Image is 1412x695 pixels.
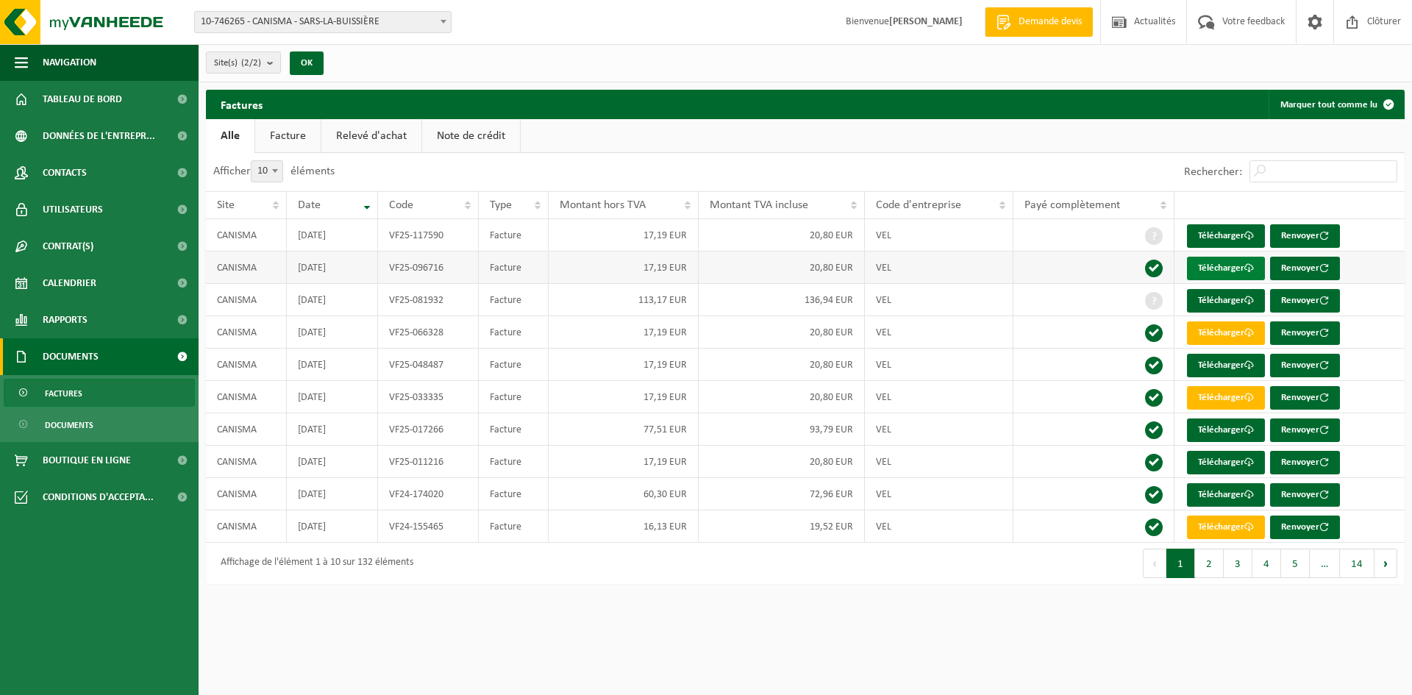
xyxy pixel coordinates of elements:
span: Documents [45,411,93,439]
button: Renvoyer [1270,483,1340,507]
td: 77,51 EUR [549,413,699,446]
td: Facture [479,252,548,284]
td: 16,13 EUR [549,510,699,543]
td: [DATE] [287,316,378,349]
button: Previous [1143,549,1166,578]
td: VEL [865,510,1013,543]
span: Boutique en ligne [43,442,131,479]
div: Affichage de l'élément 1 à 10 sur 132 éléments [213,550,413,577]
button: Renvoyer [1270,321,1340,345]
td: CANISMA [206,252,287,284]
td: Facture [479,349,548,381]
button: Site(s)(2/2) [206,51,281,74]
button: Renvoyer [1270,289,1340,313]
button: Renvoyer [1270,451,1340,474]
span: Navigation [43,44,96,81]
h2: Factures [206,90,277,118]
td: VF25-048487 [378,349,479,381]
td: 20,80 EUR [699,252,865,284]
span: Site(s) [214,52,261,74]
a: Alle [206,119,254,153]
a: Relevé d'achat [321,119,421,153]
td: [DATE] [287,413,378,446]
span: 10 [252,161,282,182]
td: [DATE] [287,446,378,478]
span: Données de l'entrepr... [43,118,155,154]
button: 3 [1224,549,1252,578]
button: Renvoyer [1270,257,1340,280]
button: Renvoyer [1270,516,1340,539]
td: CANISMA [206,316,287,349]
td: VF25-033335 [378,381,479,413]
button: 5 [1281,549,1310,578]
span: Rapports [43,302,88,338]
span: Contacts [43,154,87,191]
td: 72,96 EUR [699,478,865,510]
a: Télécharger [1187,451,1265,474]
a: Facture [255,119,321,153]
button: Marquer tout comme lu [1269,90,1403,119]
td: VEL [865,349,1013,381]
td: 17,19 EUR [549,316,699,349]
span: Montant TVA incluse [710,199,808,211]
td: [DATE] [287,252,378,284]
strong: [PERSON_NAME] [889,16,963,27]
a: Factures [4,379,195,407]
td: 17,19 EUR [549,252,699,284]
td: Facture [479,381,548,413]
td: Facture [479,413,548,446]
td: CANISMA [206,446,287,478]
td: VEL [865,219,1013,252]
a: Note de crédit [422,119,520,153]
td: 17,19 EUR [549,446,699,478]
button: 2 [1195,549,1224,578]
span: Demande devis [1015,15,1085,29]
td: 20,80 EUR [699,381,865,413]
td: VF25-117590 [378,219,479,252]
a: Télécharger [1187,516,1265,539]
a: Documents [4,410,195,438]
span: Contrat(s) [43,228,93,265]
td: VF25-011216 [378,446,479,478]
td: CANISMA [206,381,287,413]
td: [DATE] [287,219,378,252]
td: CANISMA [206,219,287,252]
a: Télécharger [1187,257,1265,280]
span: Factures [45,379,82,407]
label: Afficher éléments [213,165,335,177]
a: Télécharger [1187,321,1265,345]
td: VF24-174020 [378,478,479,510]
span: Code [389,199,413,211]
td: 136,94 EUR [699,284,865,316]
span: Payé complètement [1024,199,1120,211]
td: CANISMA [206,510,287,543]
button: Renvoyer [1270,386,1340,410]
td: [DATE] [287,349,378,381]
td: Facture [479,510,548,543]
td: Facture [479,316,548,349]
span: Montant hors TVA [560,199,646,211]
count: (2/2) [241,58,261,68]
a: Télécharger [1187,224,1265,248]
td: CANISMA [206,478,287,510]
td: VF24-155465 [378,510,479,543]
button: Next [1374,549,1397,578]
span: Type [490,199,512,211]
td: VF25-081932 [378,284,479,316]
td: 20,80 EUR [699,446,865,478]
td: 20,80 EUR [699,316,865,349]
td: 19,52 EUR [699,510,865,543]
button: OK [290,51,324,75]
button: 4 [1252,549,1281,578]
a: Télécharger [1187,483,1265,507]
td: 17,19 EUR [549,381,699,413]
td: VF25-017266 [378,413,479,446]
span: 10 [251,160,283,182]
td: VEL [865,381,1013,413]
td: VEL [865,446,1013,478]
span: Tableau de bord [43,81,122,118]
td: 93,79 EUR [699,413,865,446]
td: CANISMA [206,413,287,446]
span: … [1310,549,1340,578]
button: Renvoyer [1270,418,1340,442]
